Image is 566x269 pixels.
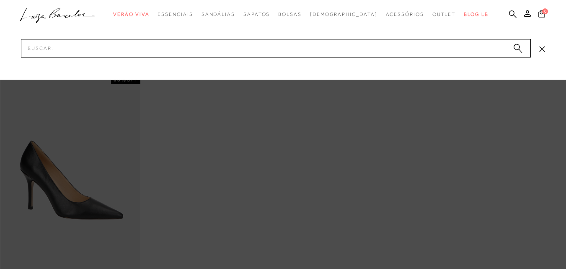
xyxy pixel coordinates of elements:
[464,11,488,17] span: BLOG LB
[432,7,456,22] a: categoryNavScreenReaderText
[542,8,548,14] span: 0
[21,39,531,57] input: Buscar.
[432,11,456,17] span: Outlet
[386,7,424,22] a: categoryNavScreenReaderText
[278,7,302,22] a: categoryNavScreenReaderText
[158,7,193,22] a: categoryNavScreenReaderText
[464,7,488,22] a: BLOG LB
[536,9,548,21] button: 0
[202,7,235,22] a: categoryNavScreenReaderText
[202,11,235,17] span: Sandálias
[310,11,377,17] span: [DEMOGRAPHIC_DATA]
[113,11,149,17] span: Verão Viva
[310,7,377,22] a: noSubCategoriesText
[113,7,149,22] a: categoryNavScreenReaderText
[243,7,270,22] a: categoryNavScreenReaderText
[278,11,302,17] span: Bolsas
[386,11,424,17] span: Acessórios
[158,11,193,17] span: Essenciais
[243,11,270,17] span: Sapatos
